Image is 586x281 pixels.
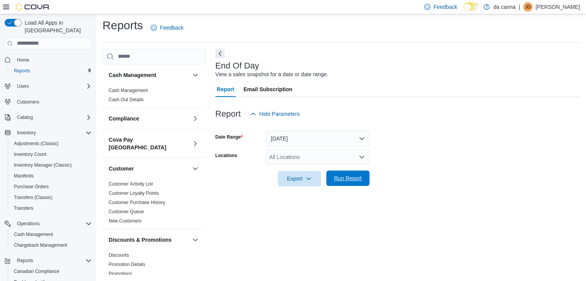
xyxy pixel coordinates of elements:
button: Operations [14,219,43,228]
button: Users [14,82,32,91]
span: Inventory Manager (Classic) [14,162,72,168]
button: Canadian Compliance [8,266,95,277]
button: Purchase Orders [8,181,95,192]
button: Open list of options [359,154,365,160]
span: Catalog [17,114,33,120]
div: Customer [102,179,206,229]
h3: Customer [109,165,134,172]
a: Purchase Orders [11,182,52,191]
a: Promotion Details [109,262,145,267]
a: Manifests [11,171,37,181]
span: Purchase Orders [11,182,92,191]
span: Transfers [11,204,92,213]
button: Cash Management [191,70,200,80]
span: Feedback [160,24,183,32]
a: Discounts [109,253,129,258]
span: Canadian Compliance [14,268,59,274]
span: Inventory Count [11,150,92,159]
a: Home [14,55,32,65]
span: Customer Activity List [109,181,153,187]
span: Customer Purchase History [109,199,165,206]
p: da canna [494,2,516,12]
img: Cova [15,3,50,11]
button: Cash Management [109,71,189,79]
a: Transfers [11,204,36,213]
span: Manifests [14,173,34,179]
a: Cash Management [11,230,56,239]
button: Inventory [14,128,39,137]
button: Hide Parameters [247,106,303,122]
button: Inventory [2,127,95,138]
button: Compliance [109,115,189,122]
button: Catalog [2,112,95,123]
button: Reports [2,255,95,266]
h3: Cova Pay [GEOGRAPHIC_DATA] [109,136,189,151]
span: Reports [11,66,92,75]
button: Inventory Manager (Classic) [8,160,95,171]
span: Transfers [14,205,33,211]
button: Compliance [191,114,200,123]
span: Inventory [14,128,92,137]
span: Users [17,83,29,89]
button: Reports [14,256,36,265]
span: Operations [14,219,92,228]
div: Jp Ding [523,2,532,12]
span: Inventory Count [14,151,47,157]
span: Inventory Manager (Classic) [11,161,92,170]
span: Manifests [11,171,92,181]
div: View a sales snapshot for a date or date range. [215,70,328,79]
span: Customers [17,99,39,105]
button: Customer [191,164,200,173]
a: Transfers (Classic) [11,193,55,202]
h1: Reports [102,18,143,33]
button: [DATE] [266,131,369,146]
span: Promotion Details [109,261,145,268]
h3: Compliance [109,115,139,122]
span: Operations [17,221,40,227]
button: Manifests [8,171,95,181]
a: Canadian Compliance [11,267,62,276]
span: Catalog [14,113,92,122]
button: Home [2,54,95,65]
div: Cash Management [102,86,206,107]
a: Customer Queue [109,209,144,214]
button: Run Report [326,171,369,186]
span: Users [14,82,92,91]
a: Reports [11,66,33,75]
span: Customers [14,97,92,107]
a: Adjustments (Classic) [11,139,62,148]
span: Canadian Compliance [11,267,92,276]
span: Chargeback Management [11,241,92,250]
span: Hide Parameters [259,110,300,118]
a: Customer Activity List [109,181,153,187]
h3: Discounts & Promotions [109,236,171,244]
span: New Customers [109,218,141,224]
span: JD [525,2,531,12]
span: Run Report [334,174,362,182]
a: Inventory Count [11,150,50,159]
button: Catalog [14,113,36,122]
button: Cova Pay [GEOGRAPHIC_DATA] [191,139,200,148]
span: Purchase Orders [14,184,49,190]
button: Adjustments (Classic) [8,138,95,149]
p: | [519,2,520,12]
a: Customer Loyalty Points [109,191,159,196]
label: Date Range [215,134,243,140]
span: Cash Management [11,230,92,239]
span: Reports [17,258,33,264]
button: Chargeback Management [8,240,95,251]
a: Customers [14,97,42,107]
a: Cash Out Details [109,97,144,102]
a: Cash Management [109,88,148,93]
h3: Cash Management [109,71,156,79]
p: [PERSON_NAME] [536,2,580,12]
button: Operations [2,218,95,229]
span: Adjustments (Classic) [11,139,92,148]
span: Inventory [17,130,36,136]
span: Transfers (Classic) [14,194,52,201]
button: Transfers [8,203,95,214]
span: Home [17,57,29,63]
a: Inventory Manager (Classic) [11,161,75,170]
span: Load All Apps in [GEOGRAPHIC_DATA] [22,19,92,34]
